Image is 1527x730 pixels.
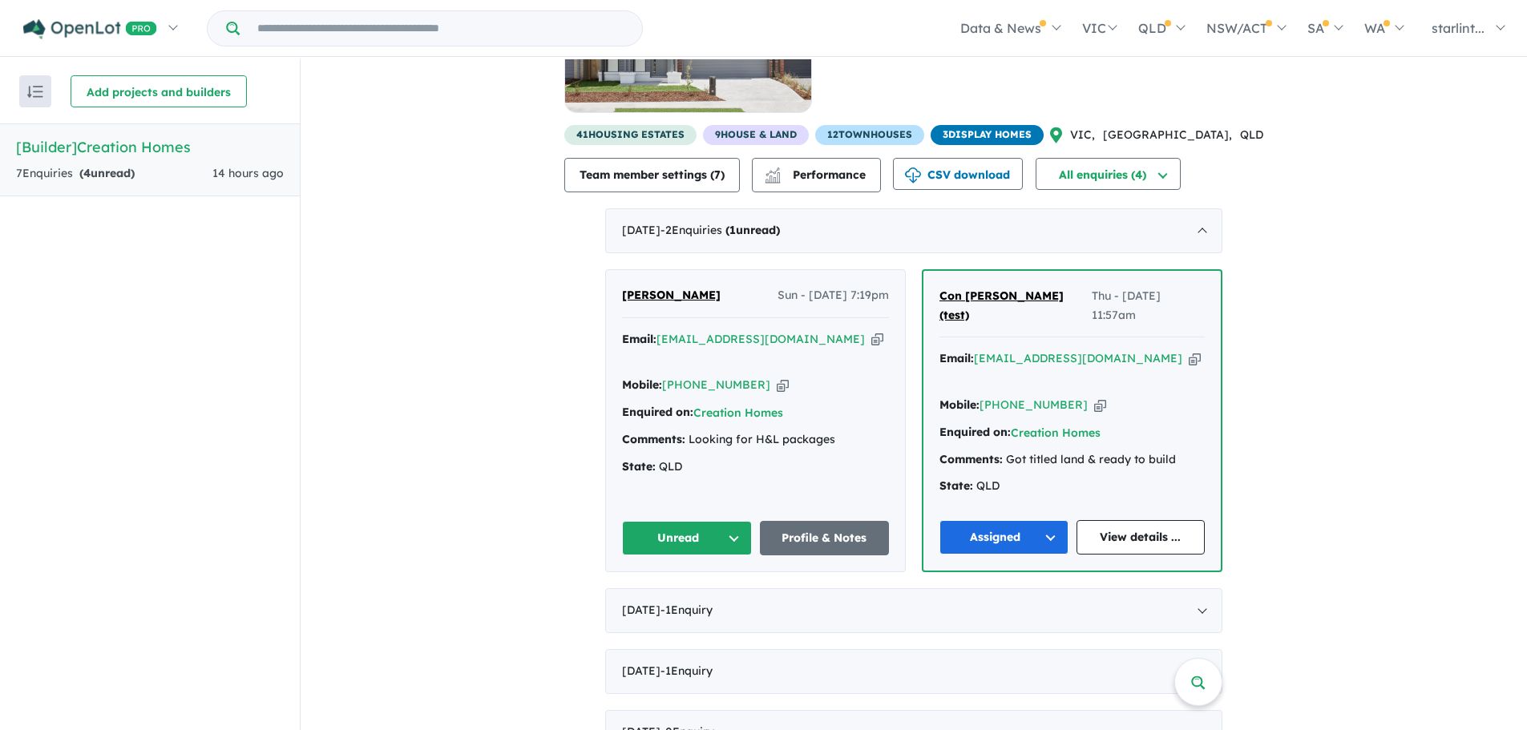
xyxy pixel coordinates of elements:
[1036,158,1181,190] button: All enquiries (4)
[622,432,685,446] strong: Comments:
[16,164,135,184] div: 7 Enquir ies
[622,377,662,392] strong: Mobile:
[893,158,1023,190] button: CSV download
[212,166,284,180] span: 14 hours ago
[703,125,809,145] span: 9 House & Land
[752,158,881,192] button: Performance
[660,663,713,678] span: - 1 Enquir y
[1011,425,1101,442] button: Creation Homes
[725,223,780,237] strong: ( unread)
[71,75,247,107] button: Add projects and builders
[622,458,889,477] div: QLD
[778,286,889,305] span: Sun - [DATE] 7:19pm
[622,288,721,302] span: [PERSON_NAME]
[974,351,1182,365] a: [EMAIL_ADDRESS][DOMAIN_NAME]
[662,377,770,392] a: [PHONE_NUMBER]
[622,430,889,450] div: Looking for H&L packages
[83,166,91,180] span: 4
[1189,350,1201,367] button: Copy
[939,520,1068,555] button: Assigned
[656,332,865,346] a: [EMAIL_ADDRESS][DOMAIN_NAME]
[714,167,721,182] span: 7
[1070,126,1095,145] span: VIC ,
[760,521,890,555] a: Profile & Notes
[766,167,780,176] img: line-chart.svg
[939,351,974,365] strong: Email:
[1011,425,1101,440] a: Creation Homes
[939,452,1003,466] strong: Comments:
[1240,126,1263,145] span: QLD
[777,377,789,393] button: Copy
[931,125,1044,145] span: 3 Display Homes
[1077,520,1206,555] a: View details ...
[939,478,973,493] strong: State:
[660,223,780,237] span: - 2 Enquir ies
[622,405,693,419] strong: Enquired on:
[871,331,883,348] button: Copy
[729,223,736,237] span: 1
[27,86,43,98] img: sort.svg
[23,19,157,39] img: Openlot PRO Logo White
[564,125,697,145] span: 41 housing estates
[79,166,135,180] strong: ( unread)
[622,286,721,305] a: [PERSON_NAME]
[693,405,783,420] a: Creation Homes
[939,425,1011,439] strong: Enquired on:
[622,332,656,346] strong: Email:
[605,649,1222,694] div: [DATE]
[815,125,924,145] span: 12 Townhouses
[939,287,1092,325] a: Con [PERSON_NAME] (test)
[1432,20,1485,36] span: starlint...
[939,450,1205,470] div: Got titled land & ready to build
[939,477,1205,496] div: QLD
[905,167,921,184] img: download icon
[1094,397,1106,413] button: Copy
[767,167,866,182] span: Performance
[622,521,752,555] button: Unread
[939,288,1064,322] span: Con [PERSON_NAME] (test)
[564,158,740,192] button: Team member settings (7)
[622,459,656,474] strong: State:
[605,208,1222,253] div: [DATE]
[243,11,639,46] input: Try estate name, suburb, builder or developer
[939,397,980,412] strong: Mobile:
[16,136,284,158] h5: [Builder] Creation Homes
[765,172,781,183] img: bar-chart.svg
[1103,126,1232,145] span: [GEOGRAPHIC_DATA] ,
[693,405,783,421] button: Creation Homes
[1092,287,1205,325] span: Thu - [DATE] 11:57am
[660,603,713,617] span: - 1 Enquir y
[980,397,1088,412] a: [PHONE_NUMBER]
[605,588,1222,633] div: [DATE]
